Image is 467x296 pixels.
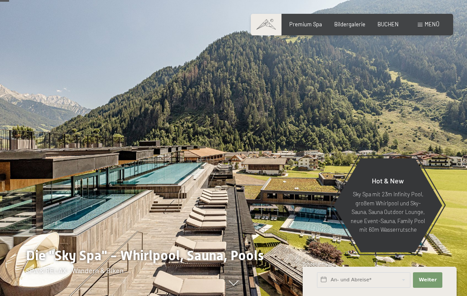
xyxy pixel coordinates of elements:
a: BUCHEN [377,21,399,28]
p: Sky Spa mit 23m Infinity Pool, großem Whirlpool und Sky-Sauna, Sauna Outdoor Lounge, neue Event-S... [350,190,425,234]
span: Menü [425,21,439,28]
span: Hot & New [372,176,404,185]
a: Premium Spa [289,21,322,28]
span: Weiter [419,277,437,283]
button: Weiter [413,272,442,288]
a: Bildergalerie [334,21,365,28]
a: Hot & New Sky Spa mit 23m Infinity Pool, großem Whirlpool und Sky-Sauna, Sauna Outdoor Lounge, ne... [333,158,443,253]
span: Schnellanfrage [303,261,333,267]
